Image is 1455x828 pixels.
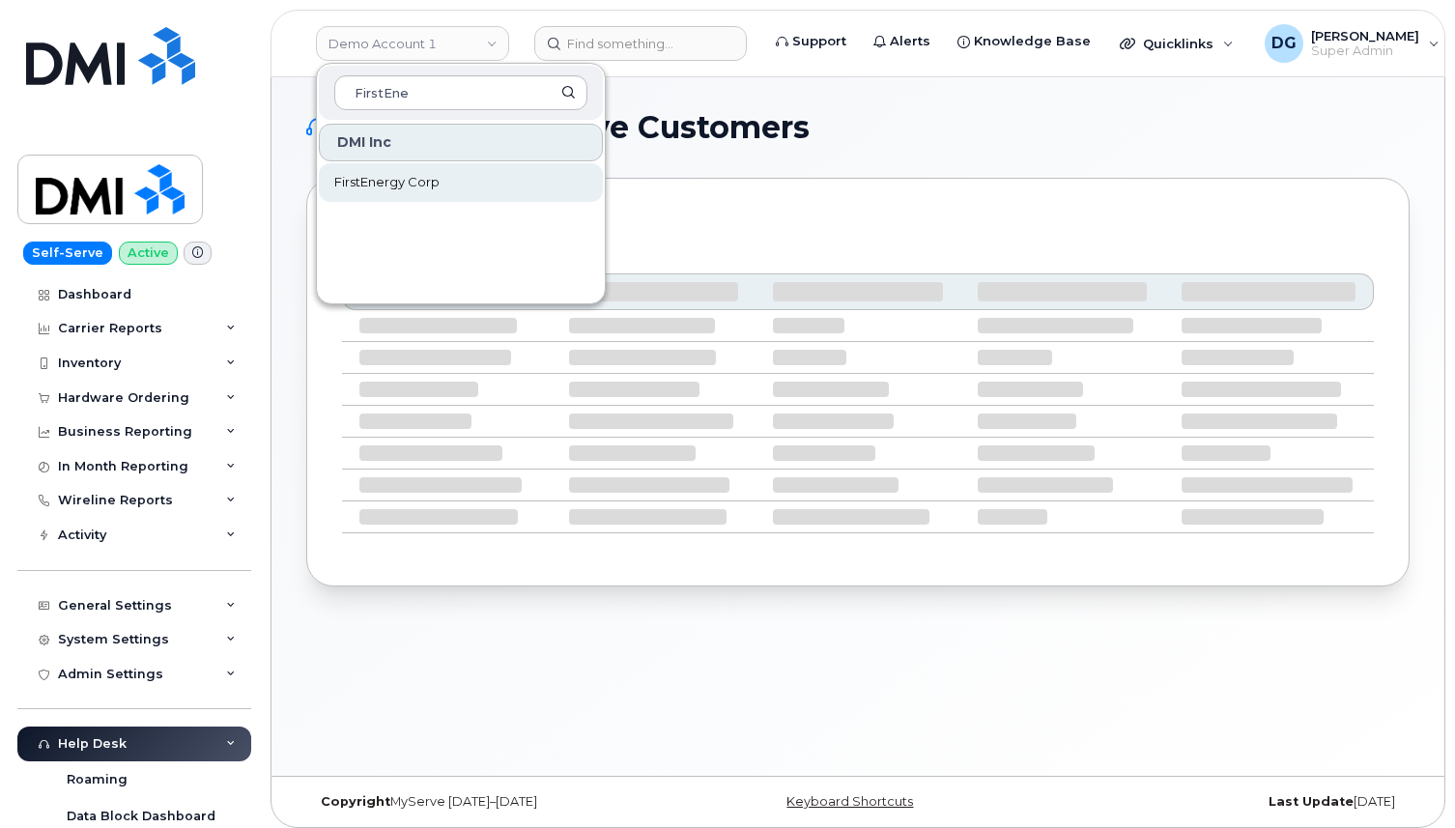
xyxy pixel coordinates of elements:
a: FirstEnergy Corp [319,163,603,202]
div: MyServe [DATE]–[DATE] [306,794,674,810]
span: FirstEnergy Corp [334,173,440,192]
input: Search [334,75,587,110]
div: DMI Inc [319,124,603,161]
div: [DATE] [1041,794,1410,810]
strong: Copyright [321,794,390,809]
a: Keyboard Shortcuts [786,794,913,809]
strong: Last Update [1269,794,1354,809]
